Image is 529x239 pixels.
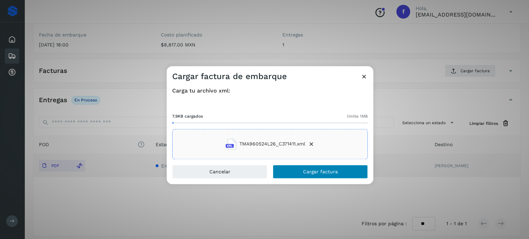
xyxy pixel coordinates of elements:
[172,87,368,94] h4: Carga tu archivo xml:
[347,113,368,119] span: límite 1MB
[172,72,287,82] h3: Cargar factura de embarque
[209,169,230,174] span: Cancelar
[273,165,368,178] button: Cargar factura
[172,165,267,178] button: Cancelar
[172,113,203,119] span: 7.9KB cargados
[239,141,305,148] span: TMA960524L26_C371411.xml
[303,169,338,174] span: Cargar factura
